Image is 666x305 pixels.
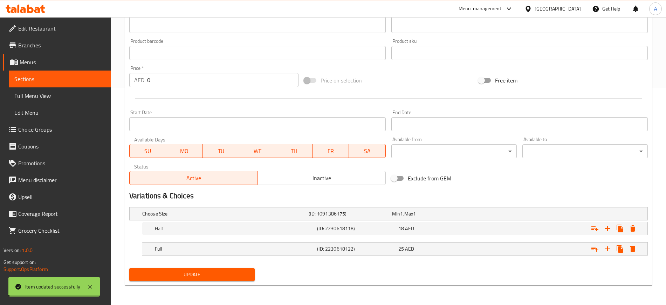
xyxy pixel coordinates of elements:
input: Please enter price [147,73,298,87]
span: Coverage Report [18,210,105,218]
button: Inactive [257,171,386,185]
span: Exclude from GEM [408,174,451,183]
input: Please enter product sku [391,46,648,60]
div: Expand [142,243,647,255]
button: Add choice group [589,243,601,255]
span: Branches [18,41,105,49]
button: SU [129,144,166,158]
a: Support.OpsPlatform [4,265,48,274]
span: Max [404,209,413,218]
span: FR [315,146,346,156]
a: Sections [9,71,111,87]
button: Add new choice [601,222,614,235]
button: Delete Half [626,222,639,235]
a: Edit Menu [9,104,111,121]
span: Min [392,209,400,218]
h5: (ID: 1091386175) [309,210,389,217]
h5: (ID: 2230618122) [317,245,396,252]
span: Menu disclaimer [18,176,105,184]
span: Active [132,173,255,183]
button: MO [166,144,202,158]
h5: Choose Size [142,210,306,217]
span: Sections [14,75,105,83]
a: Coverage Report [3,205,111,222]
span: 1.0.0 [22,246,33,255]
button: Add new choice [601,243,614,255]
div: ​ [522,144,648,158]
a: Menus [3,54,111,71]
a: Choice Groups [3,121,111,138]
span: 1 [400,209,403,218]
button: TH [276,144,313,158]
span: Edit Menu [14,108,105,117]
a: Promotions [3,155,111,172]
span: Promotions [18,159,105,167]
span: Update [135,270,249,279]
div: Menu-management [459,5,502,13]
span: Free item [495,76,517,85]
span: Coupons [18,142,105,151]
h5: (ID: 2230618118) [317,225,396,232]
div: Expand [142,222,647,235]
div: , [392,210,473,217]
button: Clone new choice [614,243,626,255]
span: A [654,5,657,13]
h5: Half [155,225,314,232]
span: Get support on: [4,258,36,267]
span: Upsell [18,193,105,201]
button: TU [203,144,239,158]
span: 25 [398,244,404,253]
a: Branches [3,37,111,54]
span: Inactive [260,173,383,183]
h5: Full [155,245,314,252]
span: Grocery Checklist [18,226,105,235]
a: Coupons [3,138,111,155]
a: Edit Restaurant [3,20,111,37]
span: WE [242,146,273,156]
button: Add choice group [589,222,601,235]
span: SA [352,146,383,156]
h2: Variations & Choices [129,191,648,201]
button: Clone new choice [614,222,626,235]
span: Full Menu View [14,92,105,100]
span: 1 [413,209,416,218]
p: AED [134,76,144,84]
span: AED [405,244,414,253]
button: Active [129,171,258,185]
span: SU [132,146,163,156]
div: Expand [130,207,647,220]
a: Full Menu View [9,87,111,104]
span: 18 [398,224,404,233]
span: Version: [4,246,21,255]
a: Grocery Checklist [3,222,111,239]
span: TU [206,146,236,156]
span: Menus [20,58,105,66]
a: Menu disclaimer [3,172,111,188]
input: Please enter product barcode [129,46,386,60]
div: ​ [391,144,517,158]
span: AED [405,224,414,233]
button: FR [313,144,349,158]
span: Choice Groups [18,125,105,134]
a: Upsell [3,188,111,205]
div: Item updated successfully [25,283,80,291]
span: TH [279,146,310,156]
span: MO [169,146,200,156]
span: Price on selection [321,76,362,85]
button: Update [129,268,255,281]
button: WE [239,144,276,158]
button: Delete Full [626,243,639,255]
button: SA [349,144,385,158]
div: [GEOGRAPHIC_DATA] [535,5,581,13]
span: Edit Restaurant [18,24,105,33]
